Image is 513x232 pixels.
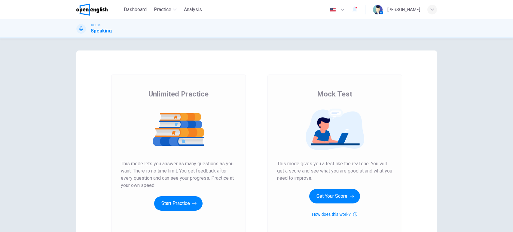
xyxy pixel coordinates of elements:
[184,6,202,13] span: Analysis
[91,23,100,27] span: TOEFL®
[121,4,149,15] button: Dashboard
[91,27,112,35] h1: Speaking
[154,196,203,211] button: Start Practice
[148,89,209,99] span: Unlimited Practice
[76,4,122,16] a: OpenEnglish logo
[76,4,108,16] img: OpenEnglish logo
[329,8,337,12] img: en
[387,6,420,13] div: [PERSON_NAME]
[182,4,204,15] button: Analysis
[124,6,147,13] span: Dashboard
[312,211,357,218] button: How does this work?
[121,160,236,189] span: This mode lets you answer as many questions as you want. There is no time limit. You get feedback...
[373,5,383,14] img: Profile picture
[151,4,179,15] button: Practice
[309,189,360,203] button: Get Your Score
[154,6,171,13] span: Practice
[277,160,392,182] span: This mode gives you a test like the real one. You will get a score and see what you are good at a...
[317,89,352,99] span: Mock Test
